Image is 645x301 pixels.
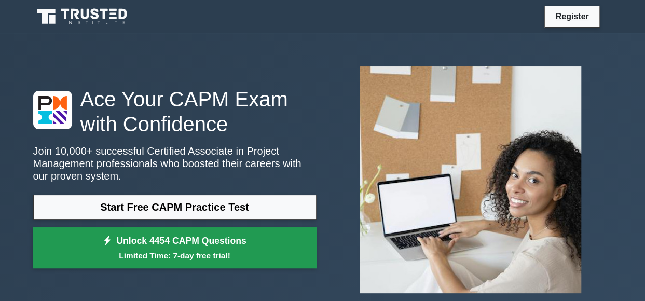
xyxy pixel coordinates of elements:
[33,195,317,220] a: Start Free CAPM Practice Test
[549,10,595,23] a: Register
[33,87,317,136] h1: Ace Your CAPM Exam with Confidence
[33,227,317,269] a: Unlock 4454 CAPM QuestionsLimited Time: 7-day free trial!
[33,145,317,182] p: Join 10,000+ successful Certified Associate in Project Management professionals who boosted their...
[46,250,304,262] small: Limited Time: 7-day free trial!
